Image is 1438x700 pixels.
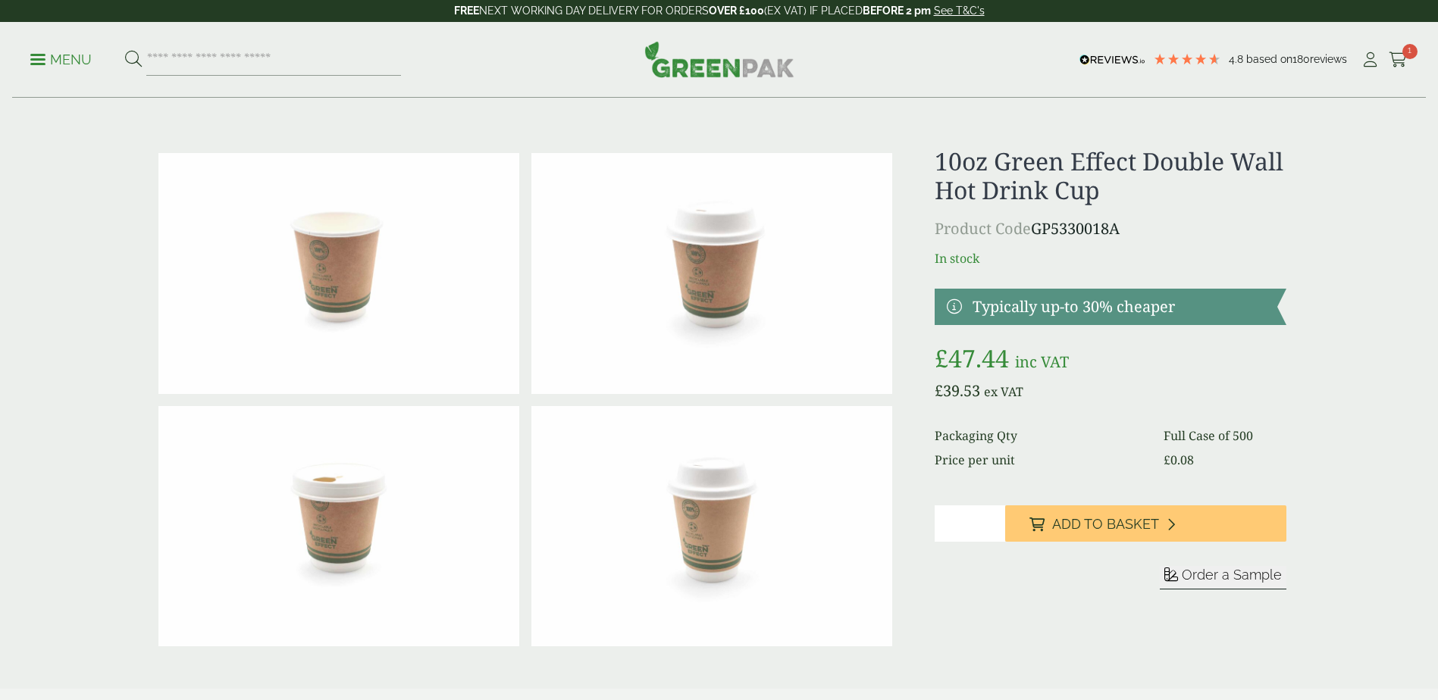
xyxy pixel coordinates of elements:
img: REVIEWS.io [1079,55,1145,65]
p: Menu [30,51,92,69]
img: 5330018A 10oz Green Effect Double Wall Hot Drink Paper Cup 285ml With Bagasse Sip Lid [531,153,892,394]
button: Add to Basket [1005,505,1286,542]
a: 1 [1389,48,1408,71]
strong: BEFORE 2 pm [863,5,931,17]
span: Add to Basket [1052,516,1159,533]
bdi: 39.53 [935,380,980,401]
bdi: 47.44 [935,342,1009,374]
span: reviews [1310,53,1347,65]
i: Cart [1389,52,1408,67]
h1: 10oz Green Effect Double Wall Hot Drink Cup [935,147,1286,205]
span: Product Code [935,218,1031,239]
img: GreenPak Supplies [644,41,794,77]
button: Order a Sample [1160,566,1286,589]
dt: Packaging Qty [935,427,1145,445]
a: See T&C's [934,5,985,17]
span: £ [935,342,948,374]
a: Menu [30,51,92,66]
img: 5330018A 10oz Green Effect Double Wall Hot Drink Cup 285ml With Bagasse Sip Lid V2 [531,406,892,647]
span: Order a Sample [1182,567,1282,583]
bdi: 0.08 [1164,452,1194,468]
span: ex VAT [984,383,1023,400]
span: 1 [1402,44,1418,59]
span: 4.8 [1229,53,1246,65]
span: £ [935,380,943,401]
span: £ [1164,452,1170,468]
dd: Full Case of 500 [1164,427,1286,445]
img: 5330018A 10oz Green Effect Double Wall Hot Drink Cup 285ml With Green Effect Sip Lid [158,406,519,647]
strong: FREE [454,5,479,17]
i: My Account [1361,52,1380,67]
strong: OVER £100 [709,5,764,17]
dt: Price per unit [935,451,1145,469]
div: 4.78 Stars [1153,52,1221,66]
span: inc VAT [1015,352,1069,372]
span: 180 [1292,53,1310,65]
p: GP5330018A [935,217,1286,240]
p: In stock [935,249,1286,267]
span: Based on [1246,53,1292,65]
img: 5330018A 10oz Green Effect Double Wall Hot Drink Cup 285ml [158,153,519,394]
